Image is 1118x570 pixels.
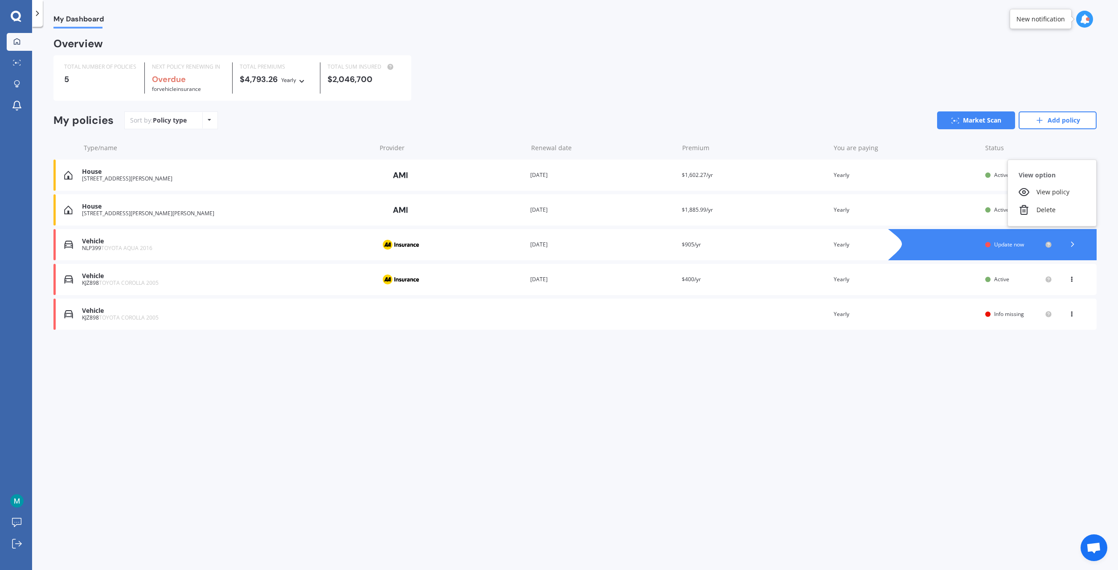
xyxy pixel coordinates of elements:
[101,244,152,252] span: TOYOTA AQUA 2016
[682,144,827,152] div: Premium
[1016,15,1065,24] div: New notification
[834,144,978,152] div: You are paying
[281,76,296,85] div: Yearly
[994,171,1009,179] span: Active
[328,75,401,84] div: $2,046,700
[994,241,1024,248] span: Update now
[82,238,371,245] div: Vehicle
[64,205,73,214] img: House
[64,310,73,319] img: Vehicle
[994,275,1009,283] span: Active
[99,314,159,321] span: TOYOTA COROLLA 2005
[10,494,24,508] img: ACg8ocK89Trh3jgAaXZVkeei2a528QEiOMnr-3GEFrQw2OCa1l2FlA=s96-c
[1019,111,1097,129] a: Add policy
[328,62,401,71] div: TOTAL SUM INSURED
[84,144,373,152] div: Type/name
[1081,534,1107,561] a: Open chat
[937,111,1015,129] a: Market Scan
[64,275,73,284] img: Vehicle
[64,62,137,71] div: TOTAL NUMBER OF POLICIES
[994,310,1024,318] span: Info missing
[834,310,979,319] div: Yearly
[240,75,313,85] div: $4,793.26
[82,272,371,280] div: Vehicle
[152,74,186,85] b: Overdue
[153,116,187,125] div: Policy type
[378,271,423,288] img: AA
[834,205,979,214] div: Yearly
[240,62,313,71] div: TOTAL PREMIUMS
[994,206,1009,213] span: Active
[152,62,225,71] div: NEXT POLICY RENEWING IN
[53,15,104,27] span: My Dashboard
[378,236,423,253] img: AA
[82,280,371,286] div: KJZ898
[82,245,371,251] div: NLP399
[1008,183,1096,201] div: View policy
[82,307,371,315] div: Vehicle
[530,275,675,284] div: [DATE]
[834,275,979,284] div: Yearly
[682,241,701,248] span: $905/yr
[82,168,371,176] div: House
[682,206,713,213] span: $1,885.99/yr
[64,171,73,180] img: House
[378,167,423,184] img: AMI
[152,85,201,93] span: for Vehicle insurance
[380,144,524,152] div: Provider
[834,171,979,180] div: Yearly
[53,114,114,127] div: My policies
[82,176,371,182] div: [STREET_ADDRESS][PERSON_NAME]
[985,144,1052,152] div: Status
[82,210,371,217] div: [STREET_ADDRESS][PERSON_NAME][PERSON_NAME]
[53,39,103,48] div: Overview
[834,240,979,249] div: Yearly
[64,240,73,249] img: Vehicle
[130,116,187,125] div: Sort by:
[64,75,137,84] div: 5
[530,205,675,214] div: [DATE]
[82,315,371,321] div: KJZ898
[82,203,371,210] div: House
[530,171,675,180] div: [DATE]
[682,275,701,283] span: $400/yr
[531,144,676,152] div: Renewal date
[530,240,675,249] div: [DATE]
[682,171,713,179] span: $1,602.27/yr
[1008,201,1096,219] div: Delete
[99,279,159,287] span: TOYOTA COROLLA 2005
[1008,167,1096,183] div: View option
[378,201,423,218] img: AMI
